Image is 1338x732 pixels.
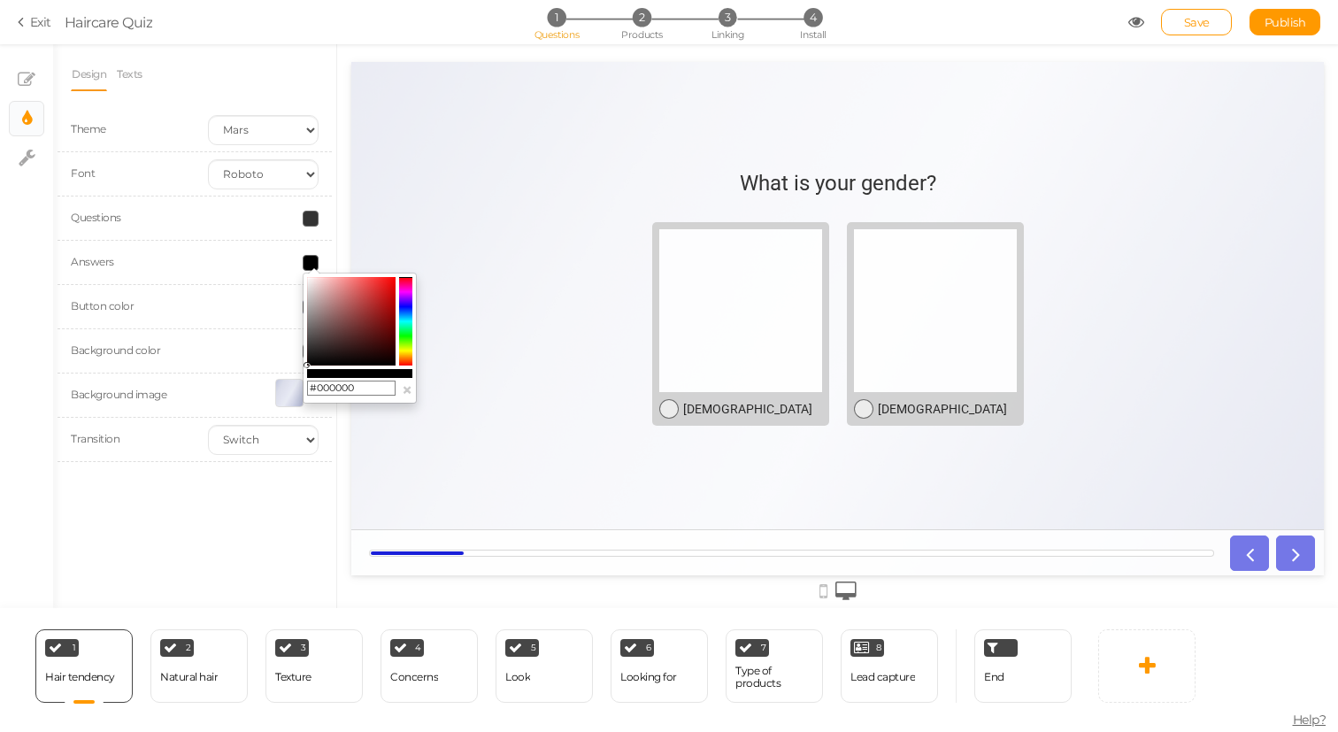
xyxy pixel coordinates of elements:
[876,643,881,652] span: 8
[800,28,826,41] span: Install
[687,8,769,27] li: 3 Linking
[974,629,1072,703] div: End
[527,340,665,354] div: [DEMOGRAPHIC_DATA]
[620,671,677,683] div: Looking for
[1184,15,1210,29] span: Save
[388,109,585,134] div: What is your gender?
[534,28,580,41] span: Questions
[381,629,478,703] div: 4 Concerns
[633,8,651,27] span: 2
[71,432,119,445] span: Transition
[71,388,166,401] label: Background image
[71,122,106,135] span: Theme
[73,643,76,652] span: 1
[390,671,438,683] div: Concerns
[71,166,95,180] span: Font
[496,629,593,703] div: 5 Look
[71,211,121,224] label: Questions
[1161,9,1232,35] div: Save
[611,629,708,703] div: 6 Looking for
[116,58,143,91] a: Texts
[150,629,248,703] div: 2 Natural hair
[719,8,737,27] span: 3
[1293,712,1326,728] span: Help?
[186,643,191,652] span: 2
[18,13,51,31] a: Exit
[547,8,565,27] span: 1
[515,8,597,27] li: 1 Questions
[71,343,160,357] label: Background color
[415,643,421,652] span: 4
[601,8,683,27] li: 2 Products
[531,643,536,652] span: 5
[35,629,133,703] div: 1 Hair tendency
[621,28,663,41] span: Products
[726,629,823,703] div: 7 Type of products
[735,665,813,690] div: Type of products
[402,381,412,399] button: ×
[804,8,822,27] span: 4
[45,671,115,683] div: Hair tendency
[71,299,134,312] label: Button color
[71,58,107,91] a: Design
[1265,15,1306,29] span: Publish
[332,340,471,354] div: [DEMOGRAPHIC_DATA]
[265,629,363,703] div: 3 Texture
[71,255,114,268] label: Answers
[275,671,311,683] div: Texture
[646,643,651,652] span: 6
[160,671,218,683] div: Natural hair
[772,8,854,27] li: 4 Install
[711,28,743,41] span: Linking
[984,670,1004,683] span: End
[65,12,153,33] div: Haircare Quiz
[850,671,915,683] div: Lead capture
[761,643,766,652] span: 7
[841,629,938,703] div: 8 Lead capture
[301,643,306,652] span: 3
[505,671,530,683] div: Look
